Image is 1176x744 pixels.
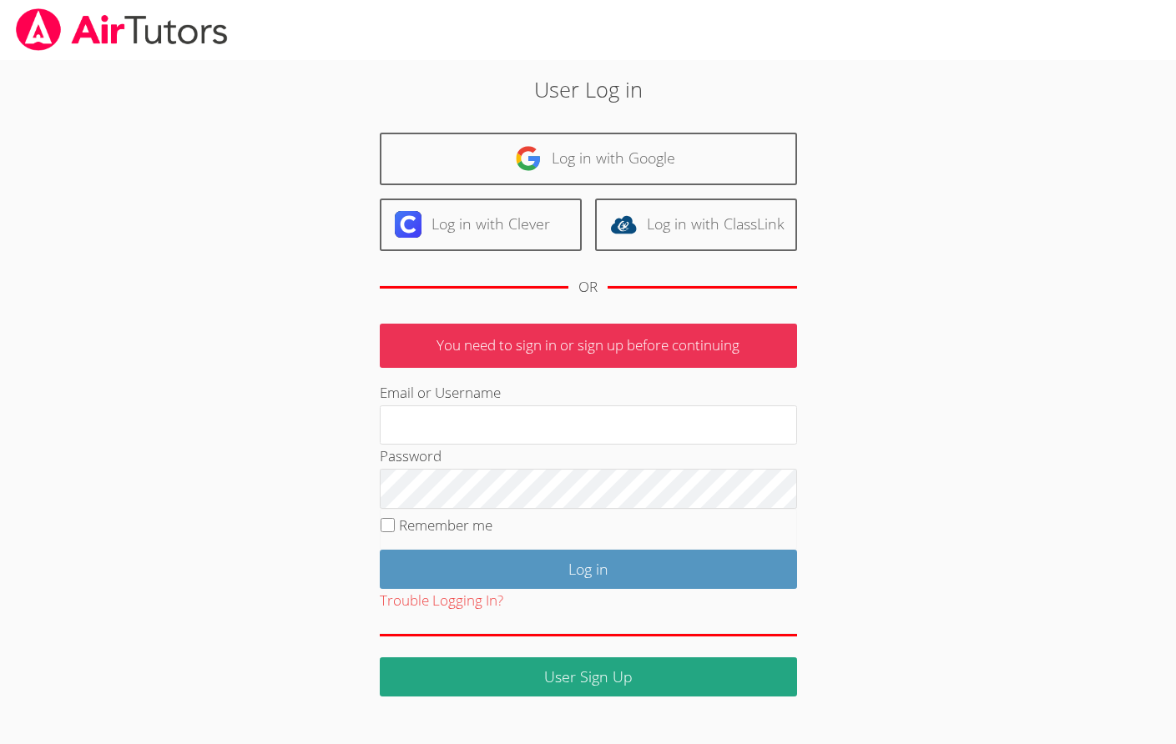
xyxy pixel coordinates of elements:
label: Email or Username [380,383,501,402]
img: classlink-logo-d6bb404cc1216ec64c9a2012d9dc4662098be43eaf13dc465df04b49fa7ab582.svg [610,211,637,238]
label: Remember me [399,515,492,535]
img: airtutors_banner-c4298cdbf04f3fff15de1276eac7730deb9818008684d7c2e4769d2f7ddbe033.png [14,8,230,51]
input: Log in [380,550,797,589]
div: OR [578,275,598,299]
button: Trouble Logging In? [380,589,503,613]
img: clever-logo-6eab21bc6e7a338710f1a6ff85c0baf02591cd810cc4098c63d3a4b26e2feb20.svg [395,211,421,238]
img: google-logo-50288ca7cdecda66e5e0955fdab243c47b7ad437acaf1139b6f446037453330a.svg [515,145,542,172]
h2: User Log in [270,73,906,105]
a: Log in with Clever [380,199,582,251]
label: Password [380,446,442,465]
a: Log in with ClassLink [595,199,797,251]
a: Log in with Google [380,133,797,185]
p: You need to sign in or sign up before continuing [380,324,797,368]
a: User Sign Up [380,657,797,696]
